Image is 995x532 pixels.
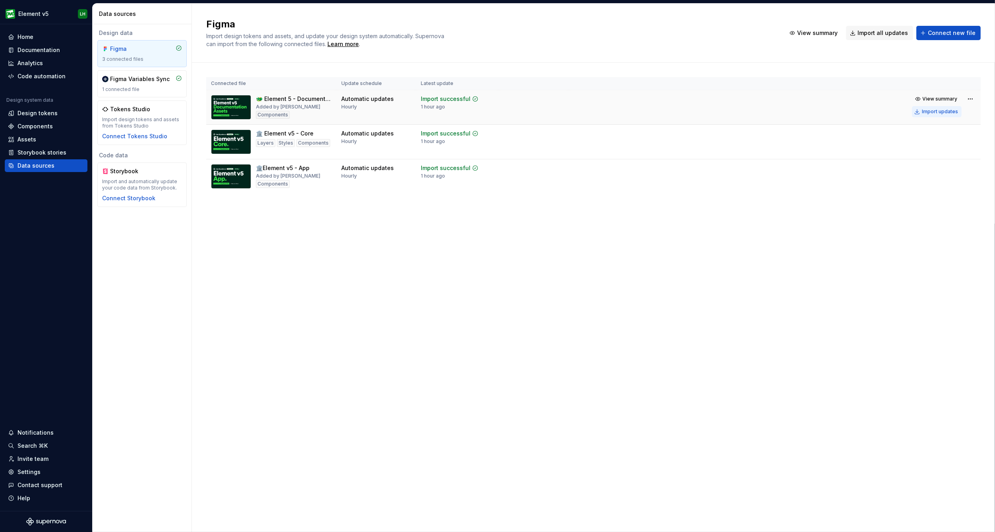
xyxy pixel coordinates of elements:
[26,518,66,526] svg: Supernova Logo
[341,138,357,145] div: Hourly
[102,132,167,140] button: Connect Tokens Studio
[341,130,394,137] div: Automatic updates
[912,106,962,117] button: Import updates
[326,41,360,47] span: .
[256,130,314,137] div: 🏛️ Element v5 - Core
[18,10,48,18] div: Element v5
[916,26,981,40] button: Connect new file
[341,104,357,110] div: Hourly
[206,33,446,47] span: Import design tokens and assets, and update your design system automatically. Supernova can impor...
[421,138,445,145] div: 1 hour ago
[922,108,958,115] div: Import updates
[17,162,54,170] div: Data sources
[17,468,41,476] div: Settings
[97,163,187,207] a: StorybookImport and automatically update your code data from Storybook.Connect Storybook
[17,33,33,41] div: Home
[97,70,187,97] a: Figma Variables Sync1 connected file
[102,178,182,191] div: Import and automatically update your code data from Storybook.
[17,442,48,450] div: Search ⌘K
[97,151,187,159] div: Code data
[5,492,87,505] button: Help
[17,46,60,54] div: Documentation
[277,139,295,147] div: Styles
[256,95,332,103] div: 🐲 Element 5 - Documentation Assets
[5,70,87,83] a: Code automation
[256,173,320,179] div: Added by [PERSON_NAME]
[17,72,66,80] div: Code automation
[5,466,87,478] a: Settings
[110,75,170,83] div: Figma Variables Sync
[80,11,85,17] div: LH
[296,139,330,147] div: Components
[256,111,290,119] div: Components
[99,10,188,18] div: Data sources
[17,122,53,130] div: Components
[256,104,320,110] div: Added by [PERSON_NAME]
[421,104,445,110] div: 1 hour ago
[110,167,148,175] div: Storybook
[5,159,87,172] a: Data sources
[17,481,62,489] div: Contact support
[327,40,359,48] a: Learn more
[17,149,66,157] div: Storybook stories
[97,101,187,145] a: Tokens StudioImport design tokens and assets from Tokens StudioConnect Tokens Studio
[858,29,908,37] span: Import all updates
[5,57,87,70] a: Analytics
[110,105,150,113] div: Tokens Studio
[912,93,962,104] button: View summary
[17,135,36,143] div: Assets
[6,9,15,19] img: a1163231-533e-497d-a445-0e6f5b523c07.png
[97,29,187,37] div: Design data
[421,130,470,137] div: Import successful
[421,164,470,172] div: Import successful
[846,26,913,40] button: Import all updates
[421,95,470,103] div: Import successful
[206,18,776,31] h2: Figma
[928,29,976,37] span: Connect new file
[786,26,843,40] button: View summary
[341,95,394,103] div: Automatic updates
[102,56,182,62] div: 3 connected files
[5,120,87,133] a: Components
[17,59,43,67] div: Analytics
[923,96,958,102] span: View summary
[5,479,87,491] button: Contact support
[17,109,58,117] div: Design tokens
[5,453,87,465] a: Invite team
[5,439,87,452] button: Search ⌘K
[5,133,87,146] a: Assets
[341,173,357,179] div: Hourly
[416,77,499,90] th: Latest update
[17,429,54,437] div: Notifications
[421,173,445,179] div: 1 hour ago
[17,455,48,463] div: Invite team
[102,194,155,202] button: Connect Storybook
[2,5,91,22] button: Element v5LH
[5,426,87,439] button: Notifications
[102,86,182,93] div: 1 connected file
[5,44,87,56] a: Documentation
[6,97,53,103] div: Design system data
[337,77,416,90] th: Update schedule
[5,146,87,159] a: Storybook stories
[206,77,337,90] th: Connected file
[17,494,30,502] div: Help
[5,107,87,120] a: Design tokens
[797,29,838,37] span: View summary
[256,139,275,147] div: Layers
[5,31,87,43] a: Home
[110,45,148,53] div: Figma
[256,180,290,188] div: Components
[97,40,187,67] a: Figma3 connected files
[256,164,310,172] div: 🏛️Element v5 - App
[102,116,182,129] div: Import design tokens and assets from Tokens Studio
[341,164,394,172] div: Automatic updates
